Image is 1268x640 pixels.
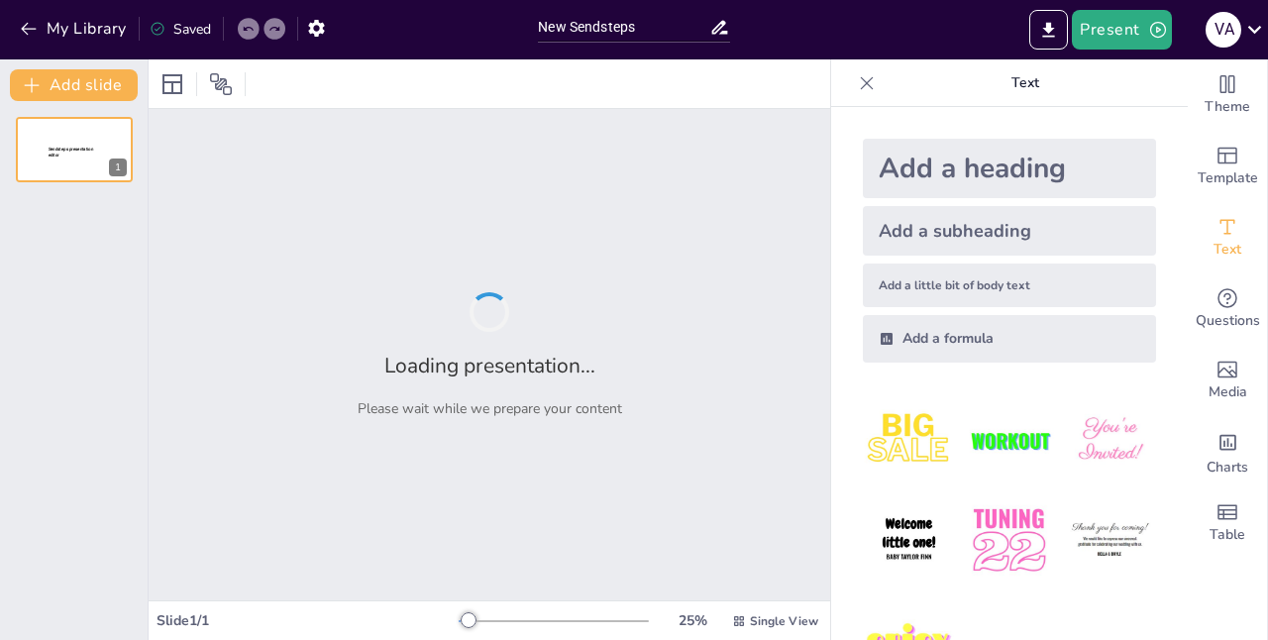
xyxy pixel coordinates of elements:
[49,147,93,158] span: Sendsteps presentation editor
[1209,381,1247,403] span: Media
[863,139,1156,198] div: Add a heading
[963,494,1055,587] img: 5.jpeg
[157,611,459,630] div: Slide 1 / 1
[157,68,188,100] div: Layout
[963,394,1055,486] img: 2.jpeg
[15,13,135,45] button: My Library
[1064,394,1156,486] img: 3.jpeg
[1188,487,1267,559] div: Add a table
[750,613,818,629] span: Single View
[1072,10,1171,50] button: Present
[209,72,233,96] span: Position
[669,611,716,630] div: 25 %
[538,13,708,42] input: Insert title
[1064,494,1156,587] img: 6.jpeg
[863,315,1156,363] div: Add a formula
[16,117,133,182] div: 1
[1188,416,1267,487] div: Add charts and graphs
[863,494,955,587] img: 4.jpeg
[1206,12,1241,48] div: V A
[1198,167,1258,189] span: Template
[1206,10,1241,50] button: V A
[358,399,622,418] p: Please wait while we prepare your content
[1196,310,1260,332] span: Questions
[109,159,127,176] div: 1
[1205,96,1250,118] span: Theme
[1207,457,1248,479] span: Charts
[1029,10,1068,50] button: Export to PowerPoint
[863,264,1156,307] div: Add a little bit of body text
[10,69,138,101] button: Add slide
[863,394,955,486] img: 1.jpeg
[863,206,1156,256] div: Add a subheading
[1188,345,1267,416] div: Add images, graphics, shapes or video
[1188,59,1267,131] div: Change the overall theme
[883,59,1168,107] p: Text
[1188,202,1267,273] div: Add text boxes
[1188,131,1267,202] div: Add ready made slides
[150,20,211,39] div: Saved
[1214,239,1241,261] span: Text
[1210,524,1245,546] span: Table
[384,352,595,379] h2: Loading presentation...
[1188,273,1267,345] div: Get real-time input from your audience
